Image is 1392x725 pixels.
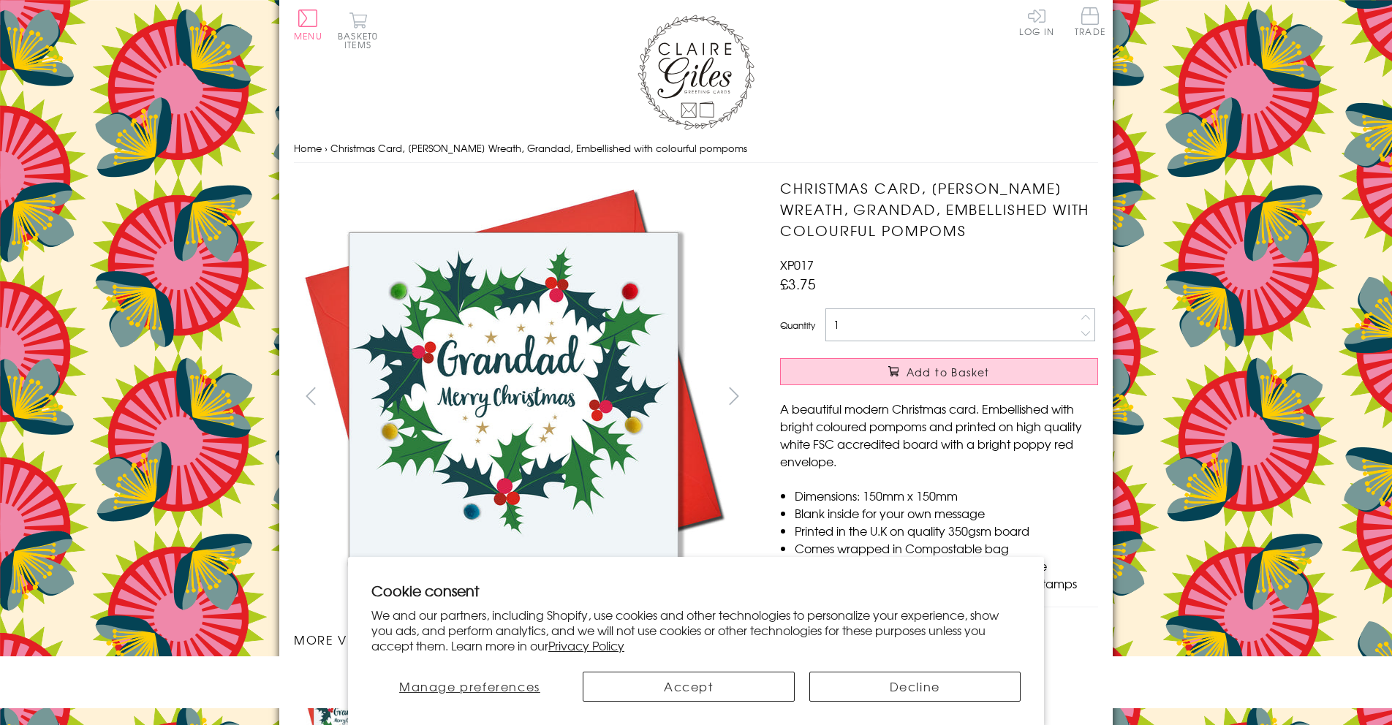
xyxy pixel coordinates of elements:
[294,10,322,40] button: Menu
[294,29,322,42] span: Menu
[780,273,816,294] span: £3.75
[718,379,751,412] button: next
[294,379,327,412] button: prev
[344,29,378,51] span: 0 items
[780,319,815,332] label: Quantity
[330,141,747,155] span: Christmas Card, [PERSON_NAME] Wreath, Grandad, Embellished with colourful pompoms
[548,637,624,654] a: Privacy Policy
[294,178,733,616] img: Christmas Card, Holly Wreath, Grandad, Embellished with colourful pompoms
[371,672,568,702] button: Manage preferences
[1075,7,1105,36] span: Trade
[780,400,1098,470] p: A beautiful modern Christmas card. Embellished with bright coloured pompoms and printed on high q...
[795,522,1098,539] li: Printed in the U.K on quality 350gsm board
[1019,7,1054,36] a: Log In
[780,358,1098,385] button: Add to Basket
[294,134,1098,164] nav: breadcrumbs
[795,539,1098,557] li: Comes wrapped in Compostable bag
[325,141,328,155] span: ›
[780,178,1098,240] h1: Christmas Card, [PERSON_NAME] Wreath, Grandad, Embellished with colourful pompoms
[371,607,1021,653] p: We and our partners, including Shopify, use cookies and other technologies to personalize your ex...
[338,12,378,49] button: Basket0 items
[907,365,990,379] span: Add to Basket
[751,178,1189,616] img: Christmas Card, Holly Wreath, Grandad, Embellished with colourful pompoms
[780,256,814,273] span: XP017
[795,504,1098,522] li: Blank inside for your own message
[294,631,751,648] h3: More views
[638,15,754,130] img: Claire Giles Greetings Cards
[294,141,322,155] a: Home
[371,580,1021,601] h2: Cookie consent
[1075,7,1105,39] a: Trade
[795,487,1098,504] li: Dimensions: 150mm x 150mm
[583,672,795,702] button: Accept
[809,672,1021,702] button: Decline
[399,677,540,695] span: Manage preferences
